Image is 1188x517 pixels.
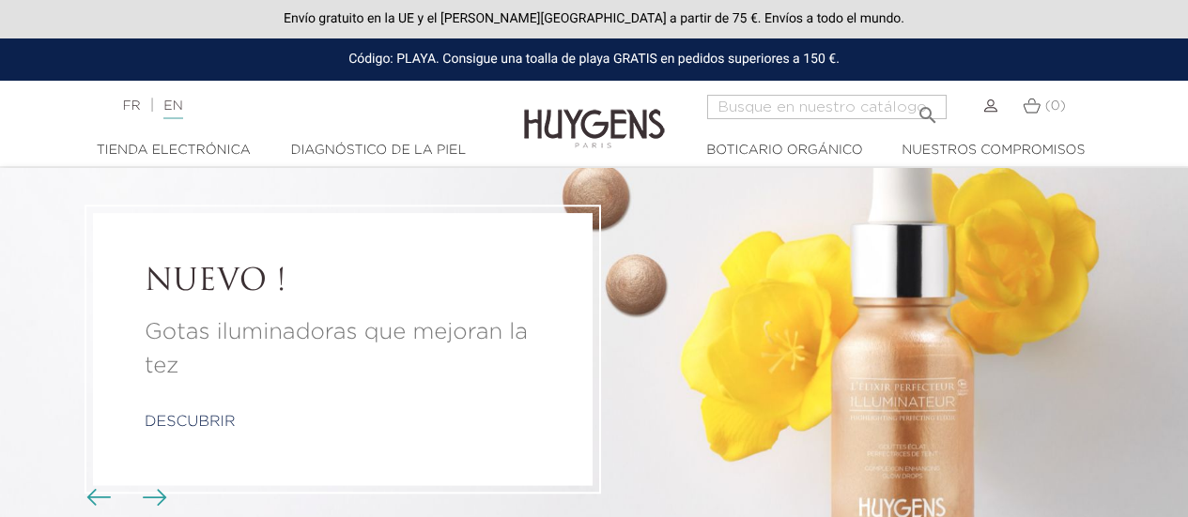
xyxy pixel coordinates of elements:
font: Tienda electrónica [97,144,251,157]
input: Buscar [707,95,947,119]
font: Envío gratuito en la UE y el [PERSON_NAME][GEOGRAPHIC_DATA] a partir de 75 €. Envíos a todo el mu... [284,11,904,26]
a: Diagnóstico de la piel [282,141,476,160]
a: Boticario orgánico [691,141,879,160]
a: FR [122,99,140,113]
a: descubrir [145,415,236,430]
a: NUEVO ! [145,265,541,300]
font: EN [163,99,182,113]
font: Nuestros compromisos [902,144,1085,157]
div: Botones del carrusel [94,483,155,511]
font: Diagnóstico de la piel [291,144,467,157]
button:  [911,89,945,114]
font: Boticario orgánico [706,144,863,157]
a: EN [163,99,182,119]
img: Huygens [524,79,665,151]
font: | [150,99,155,114]
a: Nuestros compromisos [892,141,1094,160]
font: Gotas iluminadoras que mejoran la tez [145,321,528,377]
font: Código: PLAYA. Consigue una toalla de playa GRATIS en pedidos superiores a 150 €. [348,52,840,67]
a: Tienda electrónica [80,141,268,160]
font: NUEVO ! [145,267,286,297]
font:  [917,104,939,127]
a: Gotas iluminadoras que mejoran la tez [145,315,541,383]
font: (0) [1045,99,1066,113]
